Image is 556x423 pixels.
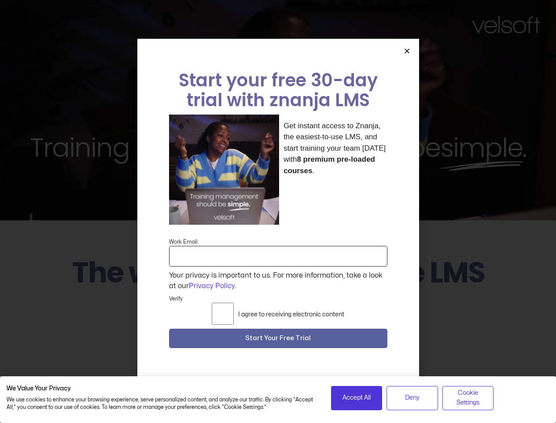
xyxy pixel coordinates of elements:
h2: Start your free 30-day trial with znanja LMS [169,70,387,110]
label: Work Email [169,238,198,246]
a: Close [404,48,410,54]
button: Start Your Free Trial [169,329,387,348]
button: Deny all cookies [387,386,438,410]
a: Privacy Policy [189,282,235,289]
strong: 8 premium pre-loaded courses [284,155,375,175]
p: Get instant access to Znanja, the easiest-to-use LMS, and start training your team [DATE] with . [284,120,387,177]
button: Accept all cookies [331,386,383,410]
label: Verify [169,295,183,303]
label: I agree to receiving electronic content [238,311,344,318]
span: Accept All [342,393,371,403]
span: Deny [405,393,420,403]
span: Start Your Free Trial [245,333,311,344]
p: We use cookies to enhance your browsing experience, serve personalized content, and analyze our t... [7,396,318,411]
span: Cookie Settings [448,388,488,408]
img: a woman sitting at her laptop dancing [169,115,280,225]
h2: We Value Your Privacy [7,385,318,393]
div: Your privacy is important to us. For more information, take a look at our . [168,270,388,291]
button: Adjust cookie preferences [442,386,494,410]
